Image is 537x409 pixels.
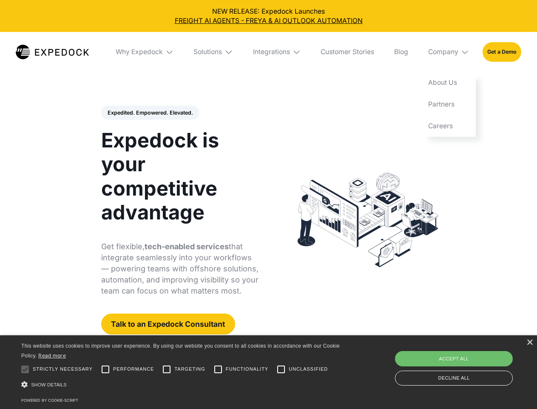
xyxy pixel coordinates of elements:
div: Integrations [253,48,290,56]
a: Customer Stories [314,32,381,72]
span: Targeting [174,366,205,373]
span: Unclassified [289,366,328,373]
nav: Company [421,72,476,137]
span: Show details [31,382,67,387]
a: About Us [421,72,476,94]
span: Functionality [226,366,268,373]
a: FREIGHT AI AGENTS - FREYA & AI OUTLOOK AUTOMATION [7,16,531,26]
div: Solutions [193,48,222,56]
a: Partners [421,94,476,115]
a: Powered by cookie-script [21,398,78,403]
span: Performance [113,366,154,373]
div: NEW RELEASE: Expedock Launches [7,7,531,26]
a: Blog [387,32,415,72]
div: Show details [21,379,343,391]
h1: Expedock is your competitive advantage [101,128,259,224]
div: Solutions [187,32,240,72]
a: Careers [421,115,476,137]
div: Company [421,32,476,72]
span: Strictly necessary [33,366,93,373]
div: Why Expedock [116,48,163,56]
span: This website uses cookies to improve user experience. By using our website you consent to all coo... [21,343,340,359]
p: Get flexible, that integrate seamlessly into your workflows — powering teams with offshore soluti... [101,241,259,297]
iframe: Chat Widget [395,317,537,409]
div: Why Expedock [109,32,180,72]
div: Integrations [246,32,307,72]
strong: tech-enabled services [145,242,229,251]
a: Talk to an Expedock Consultant [101,314,235,334]
a: Read more [38,352,66,359]
a: Get a Demo [483,42,521,61]
div: Company [428,48,458,56]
